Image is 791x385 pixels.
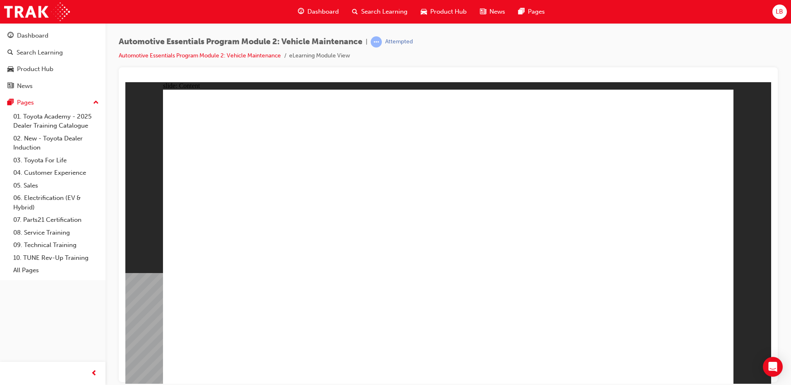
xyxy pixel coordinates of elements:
[10,252,102,264] a: 10. TUNE Rev-Up Training
[361,7,407,17] span: Search Learning
[7,32,14,40] span: guage-icon
[10,239,102,252] a: 09. Technical Training
[3,95,102,110] button: Pages
[528,7,545,17] span: Pages
[489,7,505,17] span: News
[10,179,102,192] a: 05. Sales
[10,154,102,167] a: 03. Toyota For Life
[17,81,33,91] div: News
[307,7,339,17] span: Dashboard
[10,166,102,179] a: 04. Customer Experience
[7,66,14,73] span: car-icon
[7,49,13,57] span: search-icon
[17,98,34,107] div: Pages
[3,45,102,60] a: Search Learning
[17,64,53,74] div: Product Hub
[10,226,102,239] a: 08. Service Training
[345,3,414,20] a: search-iconSearch Learning
[3,62,102,77] a: Product Hub
[10,214,102,226] a: 07. Parts21 Certification
[10,110,102,132] a: 01. Toyota Academy - 2025 Dealer Training Catalogue
[17,31,48,40] div: Dashboard
[91,368,97,379] span: prev-icon
[119,52,281,59] a: Automotive Essentials Program Module 2: Vehicle Maintenance
[772,5,787,19] button: LB
[10,192,102,214] a: 06. Electrification (EV & Hybrid)
[4,2,70,21] img: Trak
[3,26,102,95] button: DashboardSearch LearningProduct HubNews
[3,28,102,43] a: Dashboard
[763,357,783,377] div: Open Intercom Messenger
[371,36,382,48] span: learningRecordVerb_ATTEMPT-icon
[119,37,362,47] span: Automotive Essentials Program Module 2: Vehicle Maintenance
[93,97,99,108] span: up-icon
[352,7,358,17] span: search-icon
[430,7,467,17] span: Product Hub
[298,7,304,17] span: guage-icon
[291,3,345,20] a: guage-iconDashboard
[17,48,63,57] div: Search Learning
[10,264,102,277] a: All Pages
[289,51,350,61] li: eLearning Module View
[776,7,783,17] span: LB
[421,7,427,17] span: car-icon
[473,3,512,20] a: news-iconNews
[480,7,486,17] span: news-icon
[512,3,551,20] a: pages-iconPages
[366,37,367,47] span: |
[7,99,14,107] span: pages-icon
[385,38,413,46] div: Attempted
[414,3,473,20] a: car-iconProduct Hub
[10,132,102,154] a: 02. New - Toyota Dealer Induction
[3,78,102,94] a: News
[7,83,14,90] span: news-icon
[518,7,525,17] span: pages-icon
